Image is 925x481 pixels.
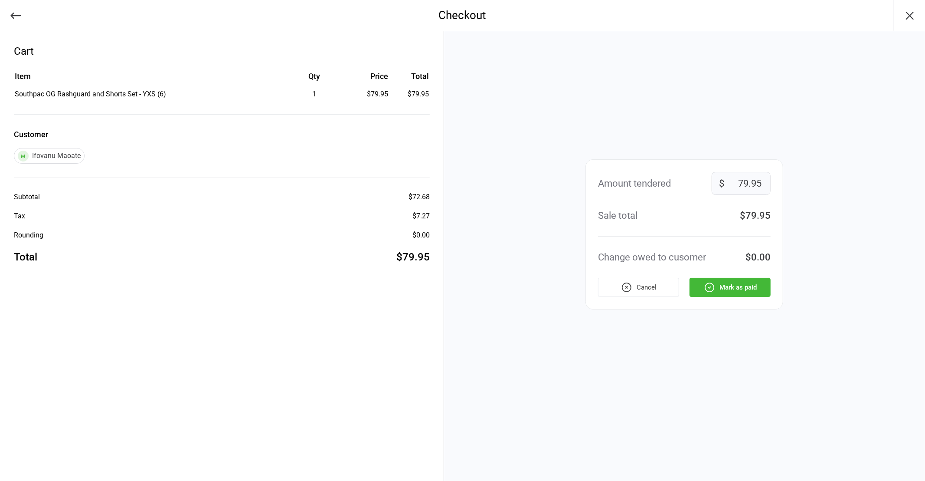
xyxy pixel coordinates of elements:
[15,90,166,98] span: Southpac OG Rashguard and Shorts Set - YXS (6)
[598,208,637,223] div: Sale total
[740,208,771,223] div: $79.95
[14,148,85,164] div: Ifovanu Maoate
[745,250,771,264] div: $0.00
[14,128,430,140] label: Customer
[280,70,348,88] th: Qty
[15,70,279,88] th: Item
[598,176,671,191] div: Amount tendered
[412,230,430,240] div: $0.00
[598,250,706,264] div: Change owed to cusomer
[14,192,40,202] div: Subtotal
[392,89,429,99] td: $79.95
[392,70,429,88] th: Total
[690,278,771,297] button: Mark as paid
[719,176,724,191] span: $
[349,89,388,99] div: $79.95
[396,249,430,265] div: $79.95
[598,278,679,297] button: Cancel
[280,89,348,99] div: 1
[14,230,43,240] div: Rounding
[412,211,430,221] div: $7.27
[409,192,430,202] div: $72.68
[14,249,37,265] div: Total
[14,43,430,59] div: Cart
[349,70,388,82] div: Price
[14,211,25,221] div: Tax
